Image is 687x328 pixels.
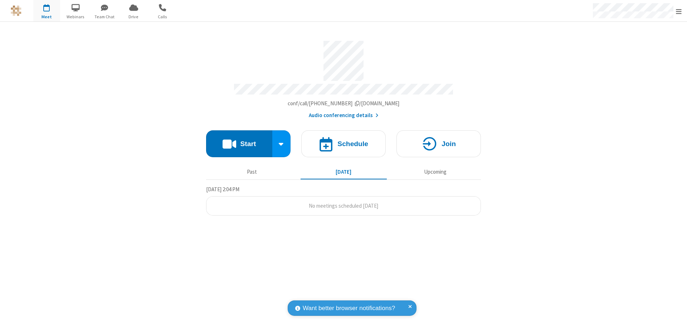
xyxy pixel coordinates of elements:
[288,100,400,107] span: Copy my meeting room link
[149,14,176,20] span: Calls
[91,14,118,20] span: Team Chat
[301,165,387,179] button: [DATE]
[206,130,272,157] button: Start
[206,186,239,193] span: [DATE] 2:04 PM
[309,202,378,209] span: No meetings scheduled [DATE]
[209,165,295,179] button: Past
[392,165,478,179] button: Upcoming
[33,14,60,20] span: Meet
[240,140,256,147] h4: Start
[206,185,481,216] section: Today's Meetings
[337,140,368,147] h4: Schedule
[309,111,379,120] button: Audio conferencing details
[288,100,400,108] button: Copy my meeting room linkCopy my meeting room link
[396,130,481,157] button: Join
[11,5,21,16] img: QA Selenium DO NOT DELETE OR CHANGE
[62,14,89,20] span: Webinars
[669,309,682,323] iframe: Chat
[120,14,147,20] span: Drive
[442,140,456,147] h4: Join
[206,35,481,120] section: Account details
[301,130,386,157] button: Schedule
[272,130,291,157] div: Start conference options
[303,304,395,313] span: Want better browser notifications?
